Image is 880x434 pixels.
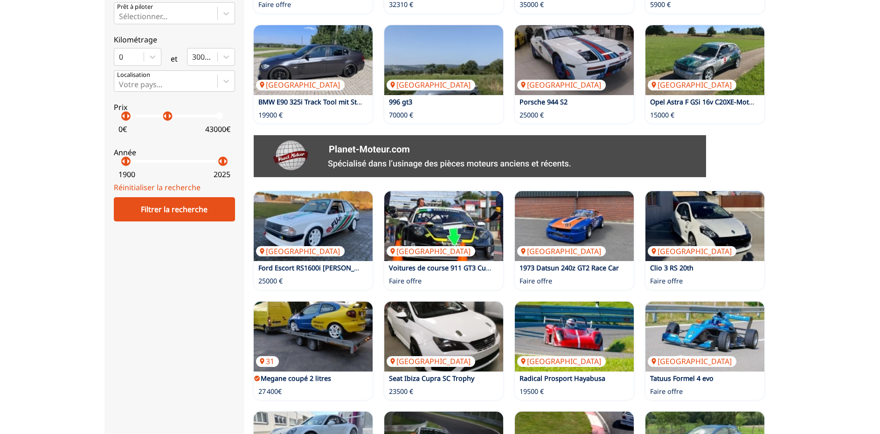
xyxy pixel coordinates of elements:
a: Voitures de course 911 GT3 Cup - version 992 [389,263,533,272]
input: 0 [119,53,121,61]
p: arrow_right [123,110,134,122]
p: [GEOGRAPHIC_DATA] [517,246,606,256]
a: Porsche 944 S2 [520,97,568,106]
a: Megane coupé 2 litres 31 [254,302,373,372]
p: [GEOGRAPHIC_DATA] [648,80,736,90]
p: Faire offre [520,276,552,286]
a: Ford Escort RS1600i Eichberg Gruppe A[GEOGRAPHIC_DATA] [254,191,373,261]
img: Voitures de course 911 GT3 Cup - version 992 [384,191,503,261]
img: 996 gt3 [384,25,503,95]
a: 1973 Datsun 240z GT2 Race Car[GEOGRAPHIC_DATA] [515,191,634,261]
p: arrow_left [159,110,171,122]
p: Faire offre [389,276,422,286]
img: Porsche 944 S2 [515,25,634,95]
img: Clio 3 RS 20th [645,191,764,261]
a: Radical Prosport Hayabusa [520,374,605,383]
p: Prix [114,102,235,112]
a: Megane coupé 2 litres [261,374,331,383]
input: Votre pays... [119,80,121,89]
p: Kilométrage [114,34,235,45]
a: Voitures de course 911 GT3 Cup - version 992[GEOGRAPHIC_DATA] [384,191,503,261]
a: Opel Astra F GSi 16v C20XE-Motor (GRUPPE F - NC3)[GEOGRAPHIC_DATA] [645,25,764,95]
img: Ford Escort RS1600i Eichberg Gruppe A [254,191,373,261]
a: Clio 3 RS 20th[GEOGRAPHIC_DATA] [645,191,764,261]
p: [GEOGRAPHIC_DATA] [517,80,606,90]
a: Seat Ibiza Cupra SC Trophy [389,374,474,383]
p: 2025 [214,169,230,179]
p: 15000 € [650,110,674,120]
p: arrow_left [118,110,129,122]
p: 25000 € [520,110,544,120]
p: arrow_right [123,156,134,167]
p: 43000 € [205,124,230,134]
p: 0 € [118,124,127,134]
a: Tatuus Formel 4 evo [650,374,714,383]
p: Faire offre [650,387,683,396]
a: Ford Escort RS1600i [PERSON_NAME] Gruppe A [258,263,407,272]
img: Opel Astra F GSi 16v C20XE-Motor (GRUPPE F - NC3) [645,25,764,95]
p: [GEOGRAPHIC_DATA] [648,246,736,256]
a: 1973 Datsun 240z GT2 Race Car [520,263,619,272]
img: BMW E90 325i Track Tool mit Straßenzulassung [254,25,373,95]
p: 27 400€ [258,387,282,396]
p: [GEOGRAPHIC_DATA] [387,80,475,90]
p: Faire offre [650,276,683,286]
p: 23500 € [389,387,413,396]
p: arrow_left [118,156,129,167]
p: Localisation [117,71,150,79]
a: Seat Ibiza Cupra SC Trophy[GEOGRAPHIC_DATA] [384,302,503,372]
input: Prêt à piloterSélectionner... [119,12,121,21]
a: Porsche 944 S2[GEOGRAPHIC_DATA] [515,25,634,95]
img: Megane coupé 2 litres [254,302,373,372]
img: Radical Prosport Hayabusa [515,302,634,372]
p: Année [114,147,235,158]
a: 996 gt3[GEOGRAPHIC_DATA] [384,25,503,95]
p: 25000 € [258,276,283,286]
div: Filtrer la recherche [114,197,235,221]
p: [GEOGRAPHIC_DATA] [648,356,736,366]
a: Opel Astra F GSi 16v C20XE-Motor (GRUPPE F - NC3) [650,97,812,106]
input: 300000 [192,53,194,61]
a: BMW E90 325i Track Tool mit Straßenzulassung [258,97,408,106]
p: arrow_left [215,156,226,167]
p: [GEOGRAPHIC_DATA] [256,80,345,90]
a: Réinitialiser la recherche [114,182,201,193]
p: 1900 [118,169,135,179]
p: et [171,54,178,64]
p: [GEOGRAPHIC_DATA] [387,246,475,256]
p: [GEOGRAPHIC_DATA] [517,356,606,366]
p: [GEOGRAPHIC_DATA] [387,356,475,366]
p: [GEOGRAPHIC_DATA] [256,246,345,256]
p: 19500 € [520,387,544,396]
p: arrow_right [220,156,231,167]
a: Clio 3 RS 20th [650,263,693,272]
p: arrow_right [164,110,175,122]
img: 1973 Datsun 240z GT2 Race Car [515,191,634,261]
a: Tatuus Formel 4 evo[GEOGRAPHIC_DATA] [645,302,764,372]
img: Seat Ibiza Cupra SC Trophy [384,302,503,372]
img: Tatuus Formel 4 evo [645,302,764,372]
p: 70000 € [389,110,413,120]
p: 31 [256,356,279,366]
p: 19900 € [258,110,283,120]
a: BMW E90 325i Track Tool mit Straßenzulassung[GEOGRAPHIC_DATA] [254,25,373,95]
p: Prêt à piloter [117,3,153,11]
a: Radical Prosport Hayabusa[GEOGRAPHIC_DATA] [515,302,634,372]
a: 996 gt3 [389,97,412,106]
